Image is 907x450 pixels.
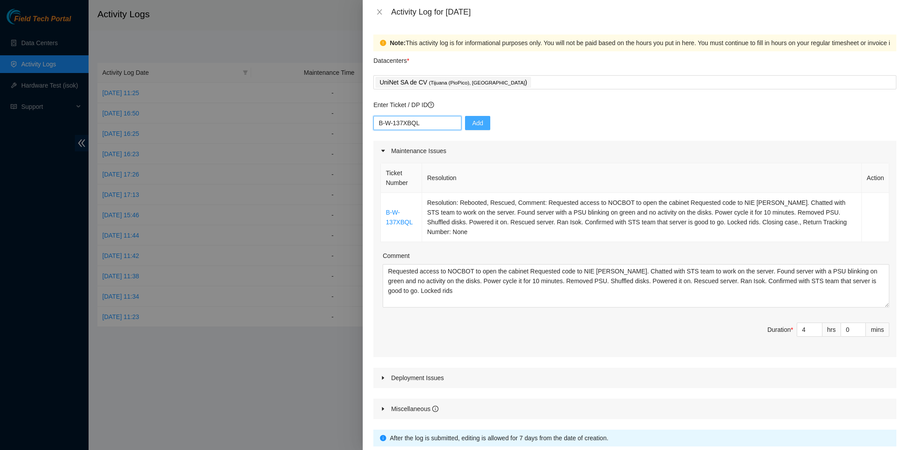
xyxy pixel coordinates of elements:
[767,325,793,335] div: Duration
[376,8,383,15] span: close
[380,77,527,88] p: UniNet SA de CV )
[373,51,409,65] p: Datacenters
[386,209,413,226] a: B-W-137XBQL
[373,141,896,161] div: Maintenance Issues
[373,8,386,16] button: Close
[465,116,490,130] button: Add
[383,251,410,261] label: Comment
[472,118,483,128] span: Add
[390,38,406,48] strong: Note:
[380,375,386,381] span: caret-right
[383,264,889,308] textarea: Comment
[422,163,862,193] th: Resolution
[822,323,841,337] div: hrs
[866,323,889,337] div: mins
[381,163,422,193] th: Ticket Number
[862,163,889,193] th: Action
[428,102,434,108] span: question-circle
[373,100,896,110] p: Enter Ticket / DP ID
[391,404,438,414] div: Miscellaneous
[429,80,525,85] span: ( Tijuana (PioPico), [GEOGRAPHIC_DATA]
[380,435,386,441] span: info-circle
[390,433,890,443] div: After the log is submitted, editing is allowed for 7 days from the date of creation.
[432,406,438,412] span: info-circle
[373,368,896,388] div: Deployment Issues
[391,7,896,17] div: Activity Log for [DATE]
[373,399,896,419] div: Miscellaneous info-circle
[422,193,862,242] td: Resolution: Rebooted, Rescued, Comment: Requested access to NOCBOT to open the cabinet Requested ...
[380,40,386,46] span: exclamation-circle
[380,148,386,154] span: caret-right
[380,406,386,412] span: caret-right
